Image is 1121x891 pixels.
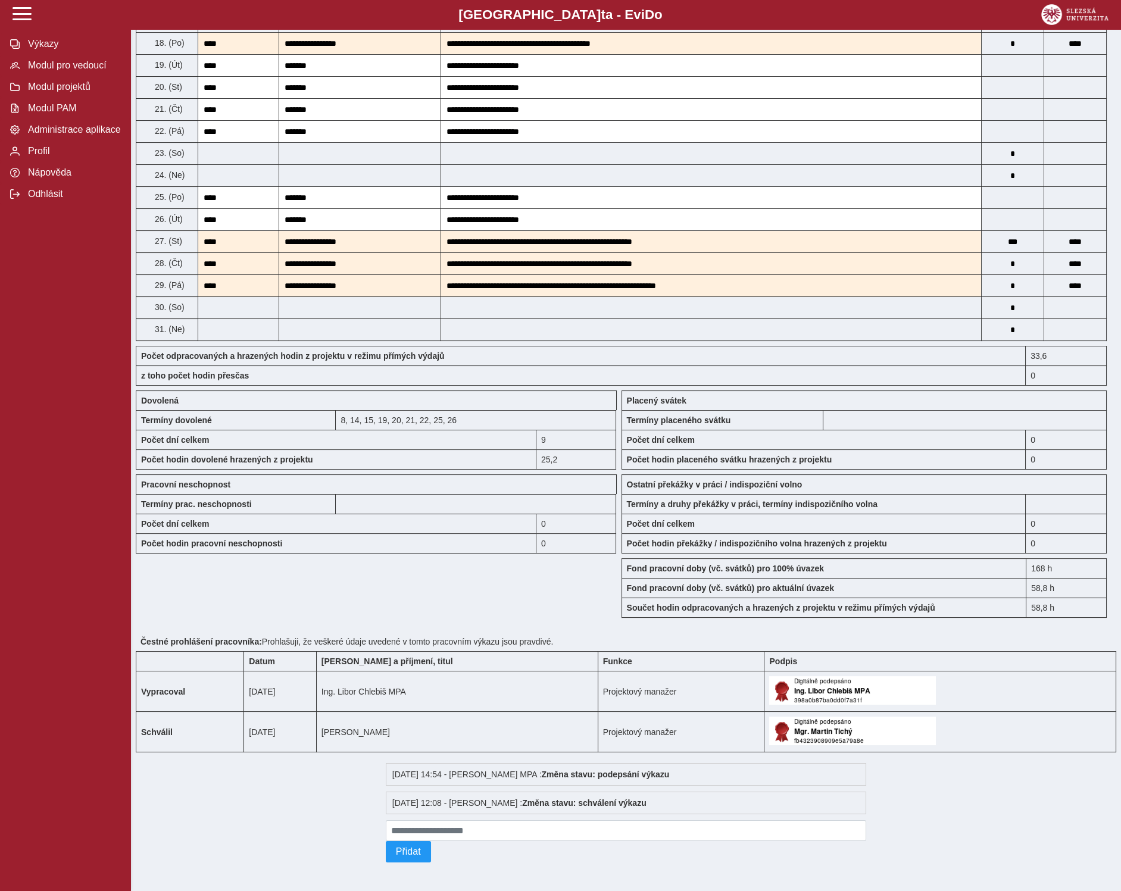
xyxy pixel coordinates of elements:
div: 0 [1026,533,1107,554]
span: Modul pro vedoucí [24,60,121,71]
b: Vypracoval [141,687,185,696]
b: Termíny placeného svátku [627,415,731,425]
button: Přidat [386,841,431,862]
b: Fond pracovní doby (vč. svátků) pro 100% úvazek [627,564,824,573]
span: [DATE] [249,727,275,737]
span: 23. (So) [152,148,185,158]
div: 0 [536,533,617,554]
div: 33,6 [1026,346,1107,365]
div: 0 [1026,514,1107,533]
b: Fond pracovní doby (vč. svátků) pro aktuální úvazek [627,583,835,593]
div: 9 [536,430,617,449]
b: Schválil [141,727,173,737]
b: Dovolená [141,396,179,405]
span: 22. (Pá) [152,126,185,136]
div: 8, 14, 15, 19, 20, 21, 22, 25, 26 [336,410,616,430]
b: [PERSON_NAME] a příjmení, titul [321,656,453,666]
div: 0 [1026,430,1107,449]
span: Modul PAM [24,103,121,114]
span: Modul projektů [24,82,121,92]
b: Termíny dovolené [141,415,212,425]
span: 21. (Čt) [152,104,183,114]
span: o [654,7,663,22]
b: Podpis [769,656,797,666]
b: Pracovní neschopnost [141,480,230,489]
div: [DATE] 12:08 - [PERSON_NAME] : [386,792,867,814]
b: Počet hodin dovolené hrazených z projektu [141,455,313,464]
div: 0 [1026,365,1107,386]
div: [DATE] 14:54 - [PERSON_NAME] MPA : [386,763,867,786]
span: 31. (Ne) [152,324,185,334]
b: Funkce [603,656,632,666]
b: Termíny a druhy překážky v práci, termíny indispozičního volna [627,499,878,509]
td: Projektový manažer [598,712,764,752]
span: Odhlásit [24,189,121,199]
span: 18. (Po) [152,38,185,48]
b: Počet hodin pracovní neschopnosti [141,539,282,548]
b: Čestné prohlášení pracovníka: [140,637,262,646]
span: t [601,7,605,22]
b: Počet hodin placeného svátku hrazených z projektu [627,455,832,464]
b: Počet dní celkem [141,519,209,529]
span: 26. (Út) [152,214,183,224]
td: Projektový manažer [598,671,764,712]
div: 58,8 h [1026,598,1107,618]
img: Digitálně podepsáno schvalovatelem [769,717,936,745]
img: logo_web_su.png [1041,4,1108,25]
span: Přidat [396,846,421,857]
span: D [645,7,654,22]
b: Počet odpracovaných a hrazených hodin z projektu v režimu přímých výdajů [141,351,445,361]
span: 19. (Út) [152,60,183,70]
td: Ing. Libor Chlebiš MPA [316,671,598,712]
span: Profil [24,146,121,157]
span: Nápověda [24,167,121,178]
img: Digitálně podepsáno uživatelem [769,676,936,705]
b: Počet dní celkem [141,435,209,445]
span: 28. (Čt) [152,258,183,268]
span: 30. (So) [152,302,185,312]
b: Počet dní celkem [627,435,695,445]
span: 24. (Ne) [152,170,185,180]
span: [DATE] [249,687,275,696]
td: [PERSON_NAME] [316,712,598,752]
span: 20. (St) [152,82,182,92]
b: Součet hodin odpracovaných a hrazených z projektu v režimu přímých výdajů [627,603,935,612]
div: 168 h [1026,558,1107,578]
span: 27. (St) [152,236,182,246]
b: Termíny prac. neschopnosti [141,499,252,509]
div: 58,8 h [1026,578,1107,598]
b: Datum [249,656,275,666]
b: Ostatní překážky v práci / indispoziční volno [627,480,803,489]
div: 0 [536,514,617,533]
b: Počet dní celkem [627,519,695,529]
span: Administrace aplikace [24,124,121,135]
b: Placený svátek [627,396,686,405]
b: [GEOGRAPHIC_DATA] a - Evi [36,7,1085,23]
span: 25. (Po) [152,192,185,202]
b: z toho počet hodin přesčas [141,371,249,380]
div: 25,2 [536,449,617,470]
b: Změna stavu: schválení výkazu [522,798,647,808]
span: 29. (Pá) [152,280,185,290]
b: Změna stavu: podepsání výkazu [542,770,670,779]
span: Výkazy [24,39,121,49]
div: 0 [1026,449,1107,470]
b: Počet hodin překážky / indispozičního volna hrazených z projektu [627,539,887,548]
div: Prohlašuji, že veškeré údaje uvedené v tomto pracovním výkazu jsou pravdivé. [136,632,1116,651]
